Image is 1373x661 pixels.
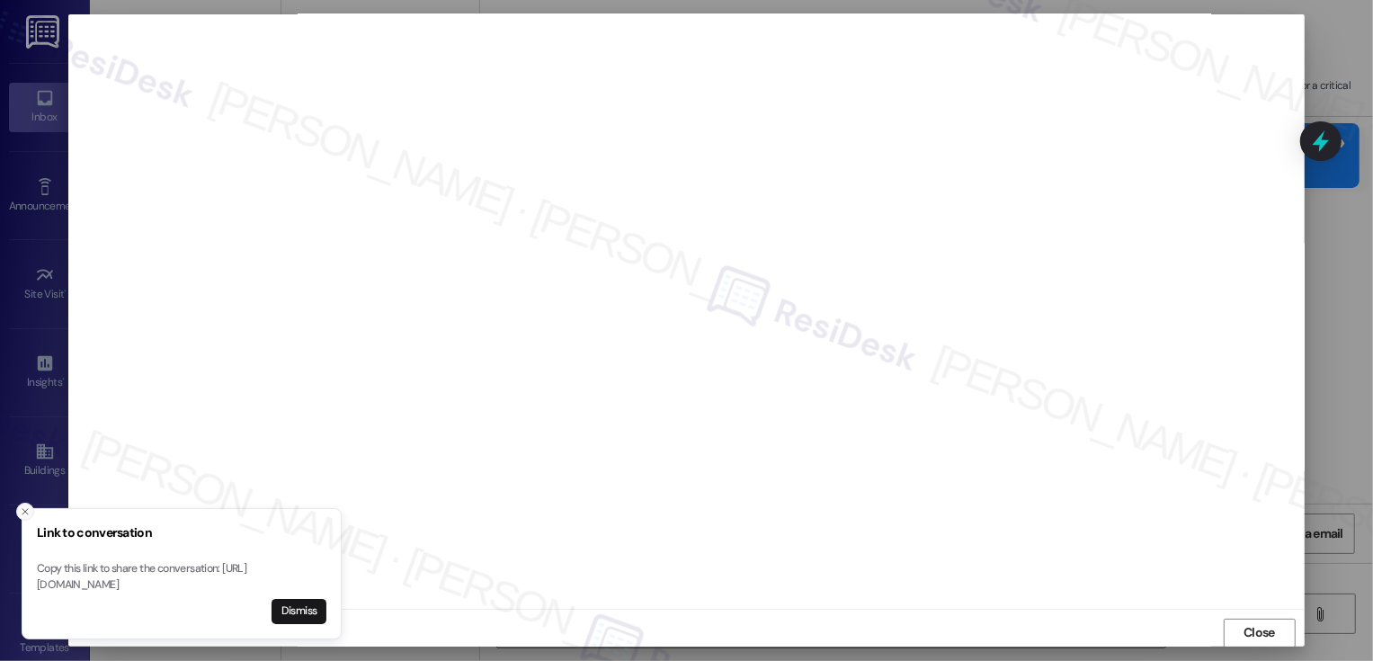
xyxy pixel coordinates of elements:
[77,22,1295,600] iframe: To enrich screen reader interactions, please activate Accessibility in Grammarly extension settings
[1244,623,1275,642] span: Close
[272,599,326,624] button: Dismiss
[37,561,326,593] p: Copy this link to share the conversation: [URL][DOMAIN_NAME]
[16,503,34,521] button: Close toast
[1224,619,1296,648] button: Close
[37,523,326,542] h3: Link to conversation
